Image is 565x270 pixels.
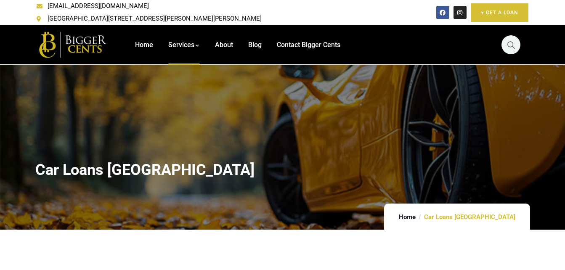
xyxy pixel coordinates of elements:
span: + Get A Loan [481,8,518,17]
span: Contact Bigger Cents [277,41,340,49]
span: Services [168,41,194,49]
span: About [215,41,233,49]
a: + Get A Loan [471,3,528,22]
span: Blog [248,41,262,49]
a: Home [135,25,153,65]
a: Services [168,25,200,65]
a: Contact Bigger Cents [277,25,340,65]
a: Home [399,213,416,221]
a: Blog [248,25,262,65]
li: Car Loans [GEOGRAPHIC_DATA] [420,214,520,220]
span: Home [135,41,153,49]
h2: Car Loans [GEOGRAPHIC_DATA] [35,161,530,179]
a: About [215,25,233,65]
img: Home [37,30,110,59]
span: [GEOGRAPHIC_DATA][STREET_ADDRESS][PERSON_NAME][PERSON_NAME] [45,13,262,25]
